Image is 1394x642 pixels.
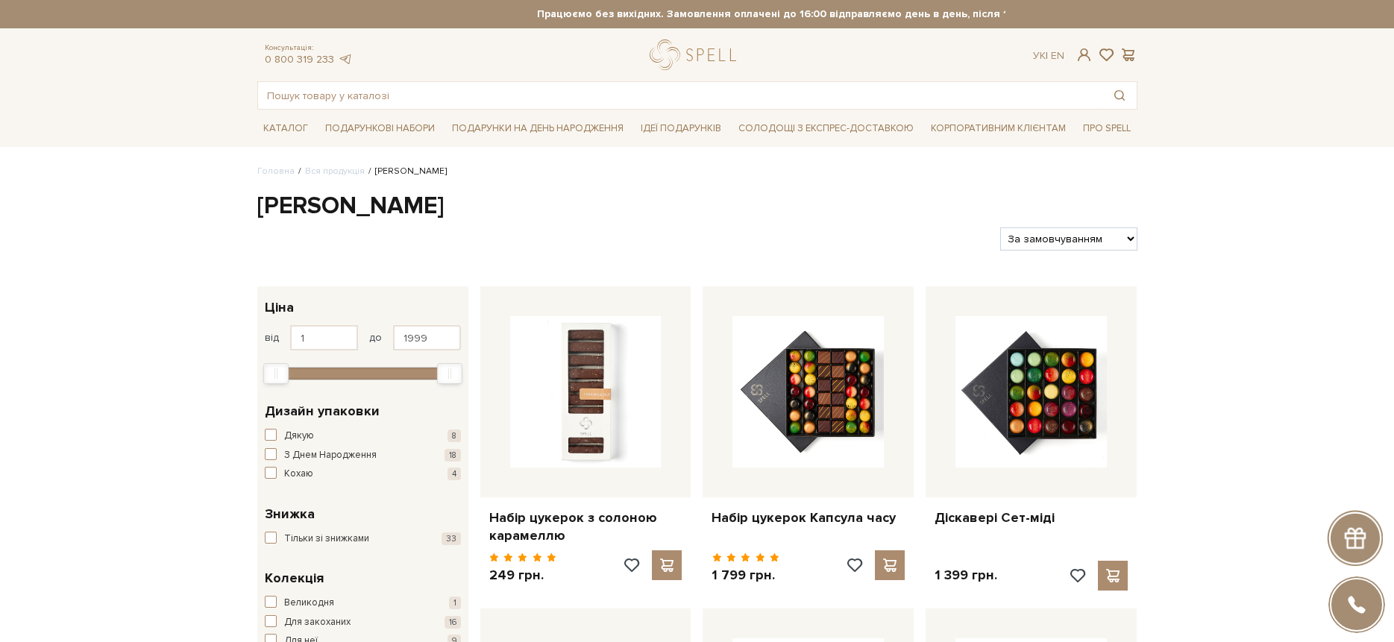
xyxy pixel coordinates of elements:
button: Дякую 8 [265,429,461,444]
span: | [1046,49,1048,62]
a: telegram [338,53,353,66]
button: Пошук товару у каталозі [1102,82,1137,109]
a: Діскавері Сет-міді [935,509,1128,526]
span: Тільки зі знижками [284,532,369,547]
span: 8 [448,429,461,442]
a: Головна [257,166,295,177]
span: Дякую [284,429,314,444]
span: З Днем Народження [284,448,377,463]
span: 18 [445,449,461,462]
a: Корпоративним клієнтам [925,116,1072,141]
button: З Днем Народження 18 [265,448,461,463]
li: [PERSON_NAME] [365,165,447,178]
span: 1 [449,597,461,609]
strong: Працюємо без вихідних. Замовлення оплачені до 16:00 відправляємо день в день, після 16:00 - насту... [389,7,1269,21]
span: Ціна [265,298,294,318]
input: Ціна [290,325,358,350]
span: 33 [442,532,461,545]
span: 4 [448,468,461,480]
span: від [265,331,279,344]
span: Кохаю [284,467,313,482]
button: Тільки зі знижками 33 [265,532,461,547]
span: Колекція [265,568,324,588]
span: 16 [445,616,461,629]
span: Про Spell [1077,117,1137,140]
a: 0 800 319 233 [265,53,334,66]
span: Дизайн упаковки [265,401,380,421]
input: Ціна [393,325,461,350]
button: Великодня 1 [265,596,461,611]
a: Набір цукерок з солоною карамеллю [489,509,682,544]
a: Набір цукерок Капсула часу [712,509,905,526]
span: Ідеї подарунків [635,117,727,140]
p: 1 799 грн. [712,567,779,584]
a: En [1051,49,1064,62]
button: Кохаю 4 [265,467,461,482]
p: 249 грн. [489,567,557,584]
p: 1 399 грн. [935,567,997,584]
div: Min [263,363,289,384]
span: Консультація: [265,43,353,53]
span: Подарункові набори [319,117,441,140]
span: Подарунки на День народження [446,117,630,140]
h1: [PERSON_NAME] [257,191,1137,222]
input: Пошук товару у каталозі [258,82,1102,109]
button: Для закоханих 16 [265,615,461,630]
span: Для закоханих [284,615,351,630]
a: Вся продукція [305,166,365,177]
a: Солодощі з експрес-доставкою [732,116,920,141]
span: Каталог [257,117,314,140]
a: logo [650,40,743,70]
div: Max [437,363,462,384]
span: до [369,331,382,344]
span: Великодня [284,596,334,611]
div: Ук [1033,49,1064,63]
span: Знижка [265,504,315,524]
